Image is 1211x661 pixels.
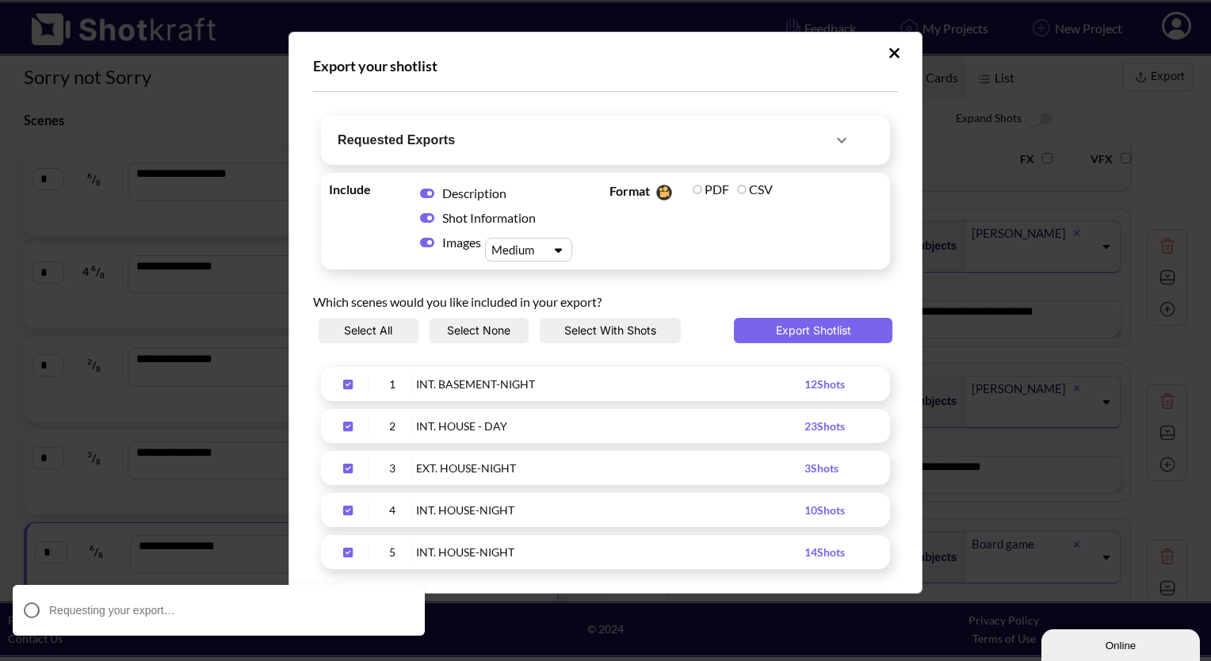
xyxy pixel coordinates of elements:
button: Select None [430,318,529,343]
div: INT. HOUSE - DAY [416,417,804,435]
span: 10 Shots [804,503,845,517]
label: CSV [737,181,773,197]
div: Which scenes would you like included in your export? [313,277,898,318]
span: Format [609,181,689,204]
label: PDF [693,181,729,197]
button: Requested Exports [325,120,864,161]
div: 3 [372,459,412,477]
button: Select With Shots [540,318,681,343]
div: Upload Script [288,32,923,594]
span: Description [442,185,506,201]
div: INT. HOUSE-NIGHT [416,501,804,519]
div: INT. HOUSE-NIGHT [416,543,804,561]
div: EXT. HOUSE-NIGHT [416,459,804,477]
button: Select All [319,318,418,343]
img: Camera Icon [652,181,674,204]
h6: Requested Exports [338,129,455,151]
iframe: chat widget [1041,626,1203,661]
div: Requesting your export… [13,585,425,636]
span: Include [329,181,408,197]
div: 4 [372,501,412,519]
div: 1 [372,375,412,393]
div: 2 [372,417,412,435]
div: Export your shotlist [313,56,898,75]
span: 3 Shots [804,461,839,475]
div: 5 [372,543,412,561]
span: Images [442,234,485,250]
div: INT. BASEMENT-NIGHT [416,375,804,393]
span: 12 Shots [804,377,845,391]
span: 23 Shots [804,419,845,433]
span: Shot Information [442,210,536,225]
button: Export Shotlist [734,318,892,343]
span: 14 Shots [804,545,845,559]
